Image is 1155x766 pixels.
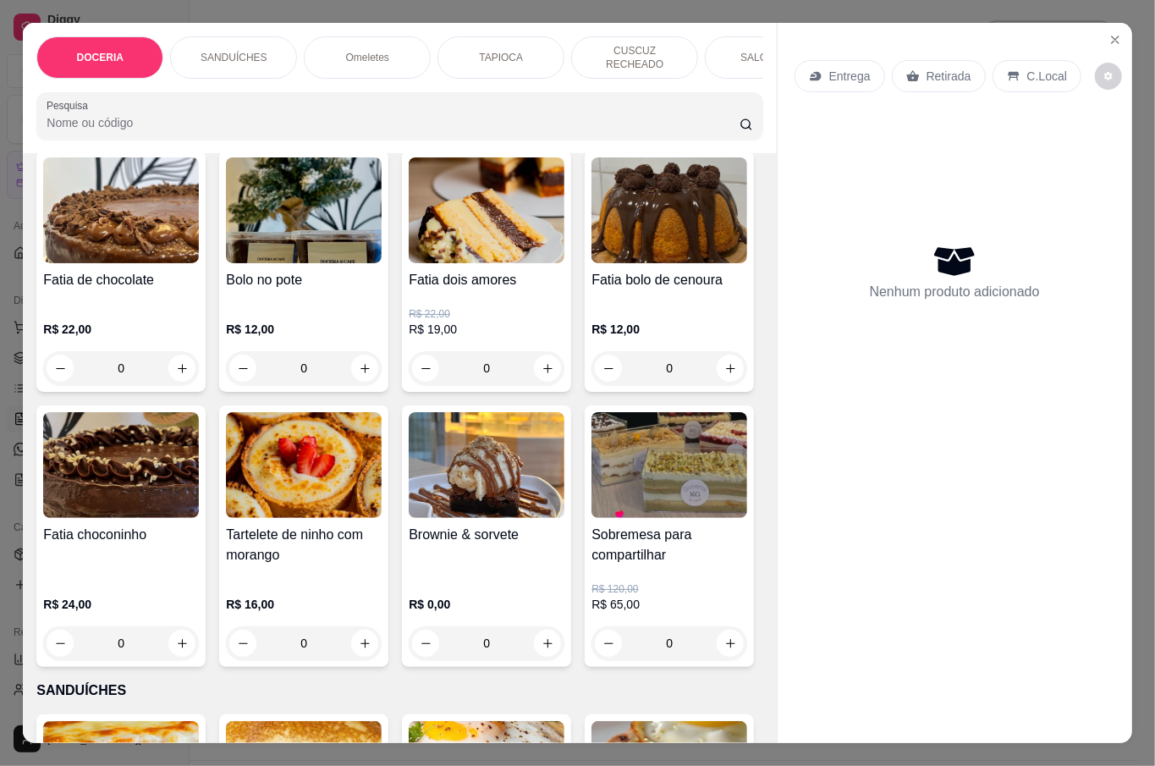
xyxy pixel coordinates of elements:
button: decrease-product-quantity [47,355,74,382]
p: DOCERIA [77,51,124,64]
h4: Bolo no pote [226,270,382,290]
p: R$ 120,00 [591,582,747,596]
h4: Tartelete de ninho com morango [226,525,382,565]
button: decrease-product-quantity [1095,63,1122,90]
img: product-image [591,157,747,263]
p: R$ 19,00 [409,321,564,338]
button: increase-product-quantity [351,630,378,657]
button: increase-product-quantity [534,355,561,382]
p: Nenhum produto adicionado [870,282,1040,302]
h4: Fatia de chocolate [43,270,199,290]
button: increase-product-quantity [717,630,744,657]
button: increase-product-quantity [168,630,195,657]
p: Entrega [829,68,871,85]
h4: Fatia choconinho [43,525,199,545]
h4: Brownie & sorvete [409,525,564,545]
img: product-image [226,412,382,518]
img: product-image [591,412,747,518]
p: Omeletes [346,51,389,64]
p: R$ 0,00 [409,596,564,613]
p: SANDUÍCHES [36,681,762,701]
p: TAPIOCA [479,51,523,64]
p: R$ 12,00 [591,321,747,338]
h4: Fatia dois amores [409,270,564,290]
p: R$ 24,00 [43,596,199,613]
p: SALGADOS [740,51,796,64]
h4: Fatia bolo de cenoura [591,270,747,290]
img: product-image [43,412,199,518]
label: Pesquisa [47,98,94,113]
p: Retirada [927,68,971,85]
button: decrease-product-quantity [595,630,622,657]
p: SANDUÍCHES [201,51,267,64]
button: decrease-product-quantity [229,630,256,657]
p: R$ 22,00 [409,307,564,321]
h4: Sobremesa para compartilhar [591,525,747,565]
button: decrease-product-quantity [595,355,622,382]
img: product-image [409,157,564,263]
input: Pesquisa [47,114,740,131]
img: product-image [43,157,199,263]
p: CUSCUZ RECHEADO [586,44,684,71]
p: R$ 22,00 [43,321,199,338]
button: increase-product-quantity [717,355,744,382]
p: R$ 16,00 [226,596,382,613]
button: decrease-product-quantity [47,630,74,657]
p: R$ 65,00 [591,596,747,613]
button: Close [1102,26,1129,53]
img: product-image [409,412,564,518]
p: C.Local [1027,68,1067,85]
button: decrease-product-quantity [412,355,439,382]
p: R$ 12,00 [226,321,382,338]
img: product-image [226,157,382,263]
button: increase-product-quantity [168,355,195,382]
